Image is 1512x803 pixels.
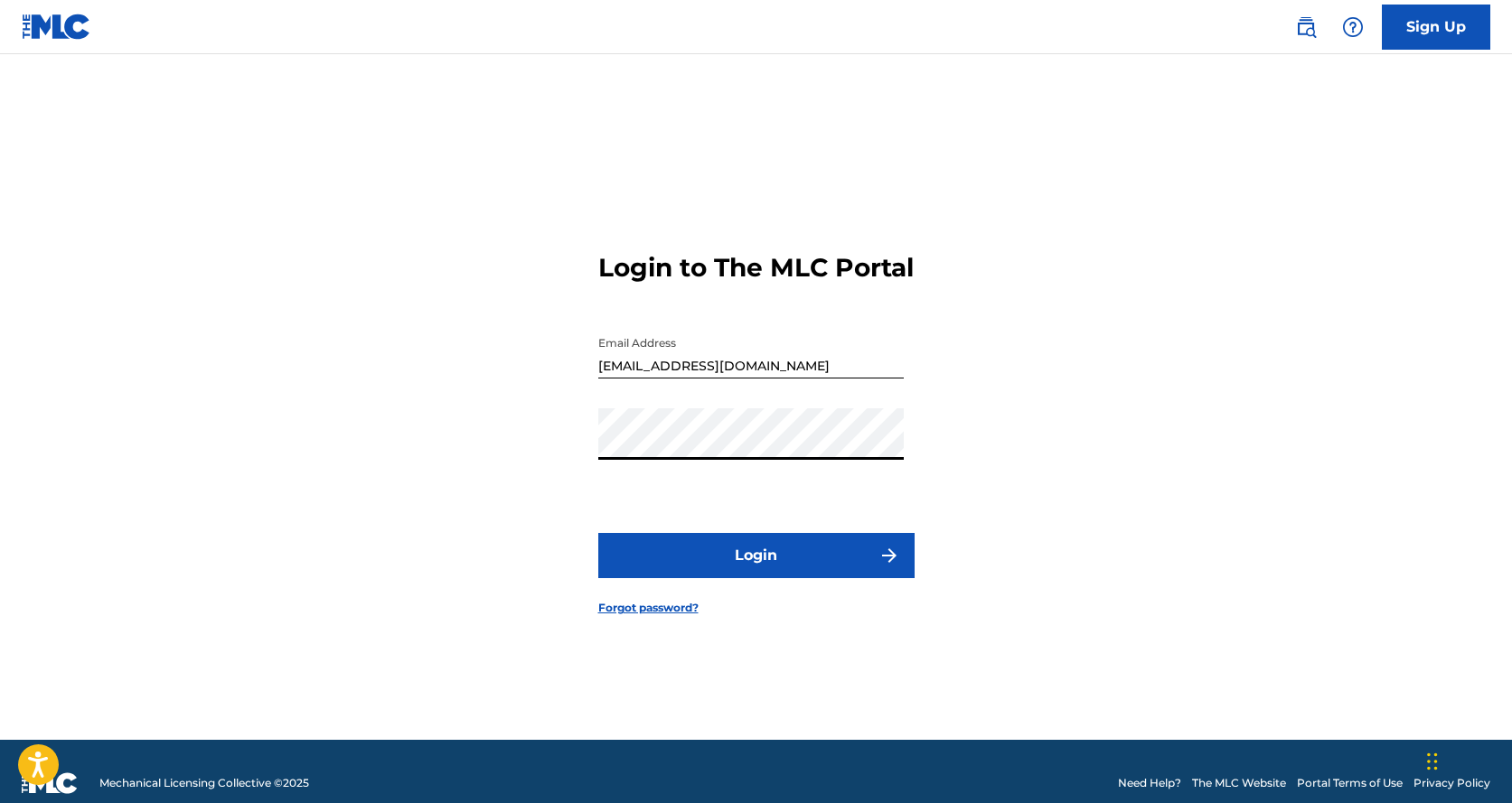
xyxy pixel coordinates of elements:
[1118,775,1181,791] a: Need Help?
[22,14,91,40] img: MLC Logo
[1297,775,1403,791] a: Portal Terms of Use
[1342,16,1364,38] img: help
[1192,775,1286,791] a: The MLC Website
[1413,775,1490,791] a: Privacy Policy
[598,600,699,616] a: Forgot password?
[99,775,309,791] span: Mechanical Licensing Collective © 2025
[878,545,900,566] img: f7272a7cc735f4ea7f67.svg
[598,252,914,284] h3: Login to The MLC Portal
[22,772,78,794] img: logo
[1427,734,1438,789] div: Drag
[1335,9,1371,45] div: Help
[1382,5,1490,50] a: Sign Up
[1295,16,1317,38] img: search
[1288,9,1324,45] a: Public Search
[598,533,915,578] button: Login
[1422,716,1512,803] iframe: Chat Widget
